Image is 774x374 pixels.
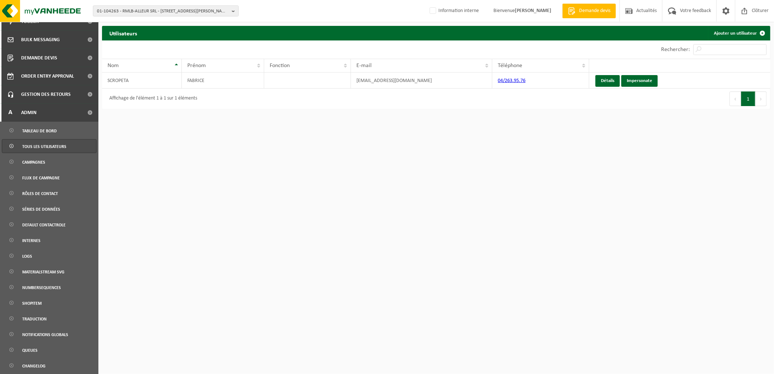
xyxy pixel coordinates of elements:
span: Notifications globals [22,328,68,342]
span: Traduction [22,312,47,326]
a: 04/263.95.76 [498,78,525,83]
span: Queues [22,343,38,357]
a: Changelog [2,359,97,373]
a: Séries de données [2,202,97,216]
h2: Utilisateurs [102,26,144,40]
span: A [7,104,14,122]
td: [EMAIL_ADDRESS][DOMAIN_NAME] [351,73,492,89]
td: SCROPETA [102,73,182,89]
button: Next [755,91,767,106]
a: Queues [2,343,97,357]
span: Prénom [187,63,206,69]
span: Materialstream SVG [22,265,64,279]
span: Changelog [22,359,46,373]
button: 1 [741,91,755,106]
a: Logs [2,249,97,263]
a: Tous les utilisateurs [2,139,97,153]
span: Campagnes [22,155,45,169]
a: Internes [2,233,97,247]
a: Demande devis [562,4,616,18]
a: Traduction [2,312,97,326]
span: Logs [22,249,32,263]
span: Demande devis [577,7,612,15]
span: Gestion des retours [21,85,71,104]
a: Materialstream SVG [2,265,97,278]
span: Shopitem [22,296,42,310]
a: Flux de campagne [2,171,97,184]
span: Tableau de bord [22,124,57,138]
span: Internes [22,234,40,248]
span: Tous les utilisateurs [22,140,66,153]
td: FABRICE [182,73,264,89]
span: Fonction [270,63,290,69]
span: E-mail [356,63,372,69]
span: Séries de données [22,202,60,216]
label: Information interne [428,5,479,16]
a: Impersonate [621,75,658,87]
span: default contactrole [22,218,66,232]
span: Rôles de contact [22,187,58,200]
a: Shopitem [2,296,97,310]
span: Numbersequences [22,281,61,295]
div: Affichage de l'élément 1 à 1 sur 1 éléments [106,92,197,105]
span: 01-104263 - RMLB-ALLEUR SRL - [STREET_ADDRESS][PERSON_NAME] [97,6,229,17]
a: Ajouter un utilisateur [708,26,770,40]
a: Numbersequences [2,280,97,294]
span: Order entry approval [21,67,74,85]
span: Bulk Messaging [21,31,60,49]
a: Tableau de bord [2,124,97,137]
button: Previous [730,91,741,106]
a: Détails [595,75,620,87]
span: Nom [107,63,119,69]
span: Flux de campagne [22,171,60,185]
button: 01-104263 - RMLB-ALLEUR SRL - [STREET_ADDRESS][PERSON_NAME] [93,5,239,16]
span: Admin [21,104,36,122]
a: Notifications globals [2,327,97,341]
span: Demande devis [21,49,57,67]
strong: [PERSON_NAME] [515,8,551,13]
a: Campagnes [2,155,97,169]
a: Rôles de contact [2,186,97,200]
label: Rechercher: [661,47,690,53]
a: default contactrole [2,218,97,231]
span: Téléphone [498,63,522,69]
